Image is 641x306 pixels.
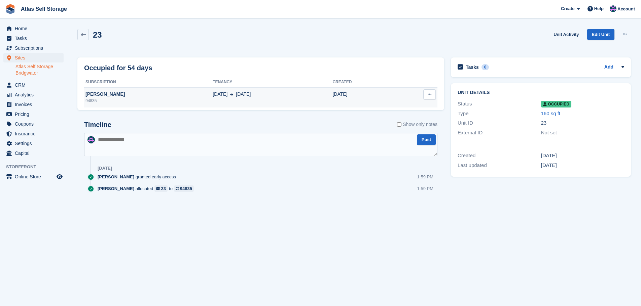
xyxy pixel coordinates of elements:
span: CRM [15,80,55,90]
td: [DATE] [332,87,393,107]
span: Capital [15,148,55,158]
img: Ryan Carroll [87,136,95,143]
div: Unit ID [458,119,541,127]
span: [DATE] [213,91,227,98]
a: 160 sq ft [541,111,561,116]
a: Atlas Self Storage [18,3,70,14]
div: Last updated [458,162,541,169]
div: [PERSON_NAME] [84,91,213,98]
th: Tenancy [213,77,332,88]
span: Settings [15,139,55,148]
div: Type [458,110,541,118]
a: menu [3,148,64,158]
div: 94835 [180,185,192,192]
a: menu [3,80,64,90]
span: Storefront [6,164,67,170]
a: Atlas Self Storage Bridgwater [15,63,64,76]
a: menu [3,119,64,129]
a: Unit Activity [551,29,581,40]
span: Occupied [541,101,571,107]
a: Edit Unit [587,29,614,40]
h2: Tasks [466,64,479,70]
div: Status [458,100,541,108]
div: [DATE] [98,166,112,171]
a: menu [3,172,64,181]
span: Invoices [15,100,55,109]
a: menu [3,110,64,119]
div: [DATE] [541,152,624,160]
span: [DATE] [236,91,251,98]
div: 94835 [84,98,213,104]
th: Created [332,77,393,88]
div: allocated to [98,185,197,192]
span: Online Store [15,172,55,181]
h2: Occupied for 54 days [84,63,152,73]
span: Sites [15,53,55,62]
a: menu [3,53,64,62]
span: Create [561,5,574,12]
a: 23 [154,185,168,192]
a: menu [3,90,64,99]
h2: Timeline [84,121,111,129]
span: Tasks [15,34,55,43]
th: Subscription [84,77,213,88]
h2: Unit details [458,90,624,95]
a: menu [3,34,64,43]
span: Analytics [15,90,55,99]
div: 0 [482,64,489,70]
span: Insurance [15,129,55,138]
div: granted early access [98,174,179,180]
span: Account [617,6,635,12]
a: menu [3,129,64,138]
span: Help [594,5,604,12]
a: menu [3,100,64,109]
button: Post [417,134,436,145]
img: stora-icon-8386f47178a22dfd0bd8f6a31ec36ba5ce8667c1dd55bd0f319d3a0aa187defe.svg [5,4,15,14]
a: menu [3,24,64,33]
a: Add [604,63,613,71]
a: 94835 [174,185,194,192]
span: Subscriptions [15,43,55,53]
a: Preview store [56,173,64,181]
a: menu [3,43,64,53]
a: menu [3,139,64,148]
div: External ID [458,129,541,137]
span: Pricing [15,110,55,119]
span: [PERSON_NAME] [98,174,134,180]
span: [PERSON_NAME] [98,185,134,192]
h2: 23 [93,30,102,39]
div: Not set [541,129,624,137]
input: Show only notes [397,121,401,128]
span: Coupons [15,119,55,129]
div: 1:59 PM [417,174,433,180]
img: Ryan Carroll [610,5,616,12]
label: Show only notes [397,121,437,128]
div: [DATE] [541,162,624,169]
div: Created [458,152,541,160]
div: 23 [161,185,166,192]
div: 23 [541,119,624,127]
div: 1:59 PM [417,185,433,192]
span: Home [15,24,55,33]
